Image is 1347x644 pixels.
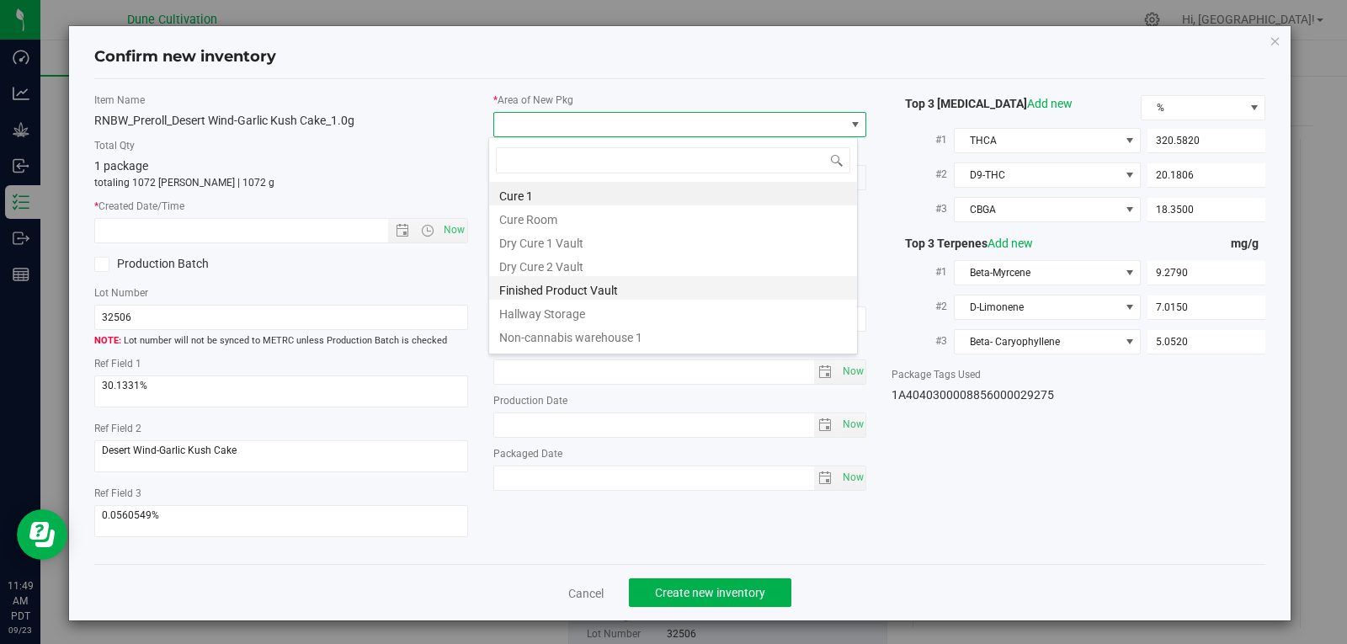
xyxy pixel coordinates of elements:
span: Create new inventory [655,586,765,599]
input: 18.3500 [1147,198,1265,221]
label: #3 [892,194,954,224]
label: Total Qty [94,138,468,153]
span: Beta- Caryophyllene [955,330,1119,354]
span: select [814,360,839,384]
span: Set Current date [839,466,867,490]
span: % [1142,96,1243,120]
span: Set Current date [839,412,867,437]
label: Created Date/Time [94,199,468,214]
div: 1A4040300008856000029275 [892,386,1265,404]
label: Ref Field 1 [94,356,468,371]
span: select [814,413,839,437]
label: Ref Field 2 [94,421,468,436]
button: Create new inventory [629,578,791,607]
label: Lot Number [94,285,468,301]
p: totaling 1072 [PERSON_NAME] | 1072 g [94,175,468,190]
span: select [838,413,865,437]
label: Production Date [493,393,867,408]
a: Add new [1027,97,1073,110]
a: Add new [988,237,1033,250]
label: #2 [892,291,954,322]
span: D-Limonene [955,295,1119,319]
span: THCA [955,129,1119,152]
label: #1 [892,257,954,287]
label: Area of New Pkg [493,93,867,108]
span: Open the date view [388,224,417,237]
input: 9.2790 [1147,261,1265,285]
label: Production Batch [94,255,269,273]
span: D9-THC [955,163,1119,187]
span: Top 3 Terpenes [892,237,1033,250]
span: Beta-Myrcene [955,261,1119,285]
span: select [814,466,839,490]
span: Set Current date [839,359,867,384]
span: Lot number will not be synced to METRC unless Production Batch is checked [94,334,468,349]
input: 7.0150 [1147,295,1265,319]
span: select [838,466,865,490]
iframe: Resource center [17,509,67,560]
a: Cancel [568,585,604,602]
span: Set Current date [439,218,468,242]
h4: Confirm new inventory [94,46,276,68]
input: 320.5820 [1147,129,1265,152]
input: 5.0520 [1147,330,1265,354]
label: Package Tags Used [892,367,1265,382]
span: CBGA [955,198,1119,221]
div: RNBW_Preroll_Desert Wind-Garlic Kush Cake_1.0g [94,112,468,130]
span: 1 package [94,159,148,173]
label: Packaged Date [493,446,867,461]
label: Item Name [94,93,468,108]
span: mg/g [1231,237,1265,250]
label: #1 [892,125,954,155]
span: select [838,360,865,384]
input: 20.1806 [1147,163,1265,187]
label: #3 [892,326,954,356]
span: Top 3 [MEDICAL_DATA] [892,97,1073,110]
span: Open the time view [413,224,441,237]
label: #2 [892,159,954,189]
label: Ref Field 3 [94,486,468,501]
